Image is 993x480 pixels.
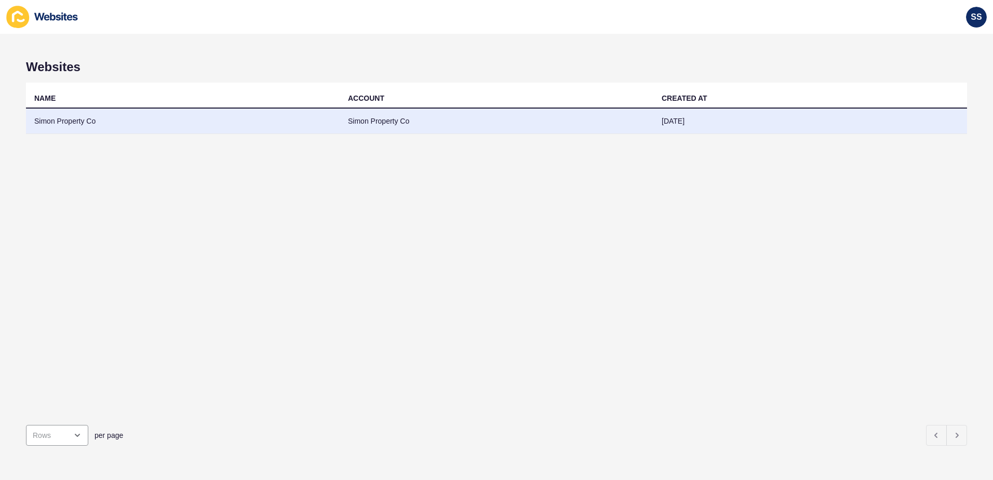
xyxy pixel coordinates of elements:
[340,109,653,134] td: Simon Property Co
[95,430,123,441] span: per page
[662,93,707,103] div: CREATED AT
[26,109,340,134] td: Simon Property Co
[971,12,982,22] span: SS
[653,109,967,134] td: [DATE]
[26,425,88,446] div: open menu
[348,93,384,103] div: ACCOUNT
[34,93,56,103] div: NAME
[26,60,967,74] h1: Websites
